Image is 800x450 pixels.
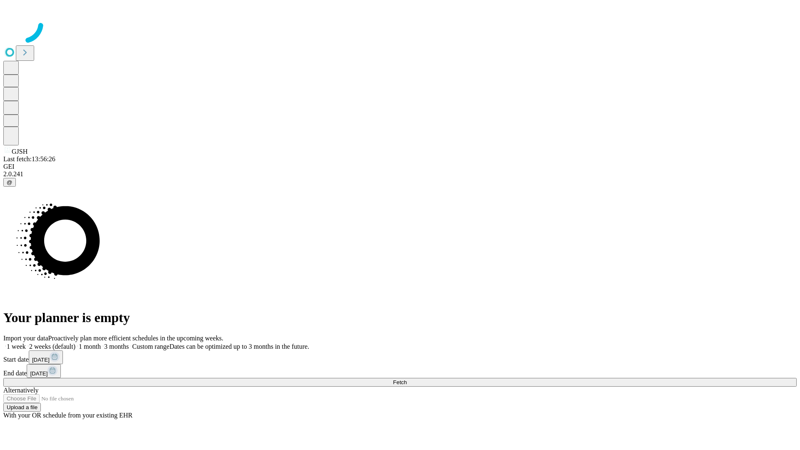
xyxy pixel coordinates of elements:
[3,364,797,378] div: End date
[170,343,309,350] span: Dates can be optimized up to 3 months in the future.
[3,335,48,342] span: Import your data
[104,343,129,350] span: 3 months
[3,170,797,178] div: 2.0.241
[7,179,12,185] span: @
[3,412,132,419] span: With your OR schedule from your existing EHR
[3,310,797,325] h1: Your planner is empty
[3,378,797,387] button: Fetch
[32,357,50,363] span: [DATE]
[3,387,38,394] span: Alternatively
[3,163,797,170] div: GEI
[7,343,26,350] span: 1 week
[3,350,797,364] div: Start date
[3,403,41,412] button: Upload a file
[3,155,55,162] span: Last fetch: 13:56:26
[48,335,223,342] span: Proactively plan more efficient schedules in the upcoming weeks.
[30,370,47,377] span: [DATE]
[27,364,61,378] button: [DATE]
[29,350,63,364] button: [DATE]
[79,343,101,350] span: 1 month
[3,178,16,187] button: @
[132,343,169,350] span: Custom range
[29,343,75,350] span: 2 weeks (default)
[12,148,27,155] span: GJSH
[393,379,407,385] span: Fetch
